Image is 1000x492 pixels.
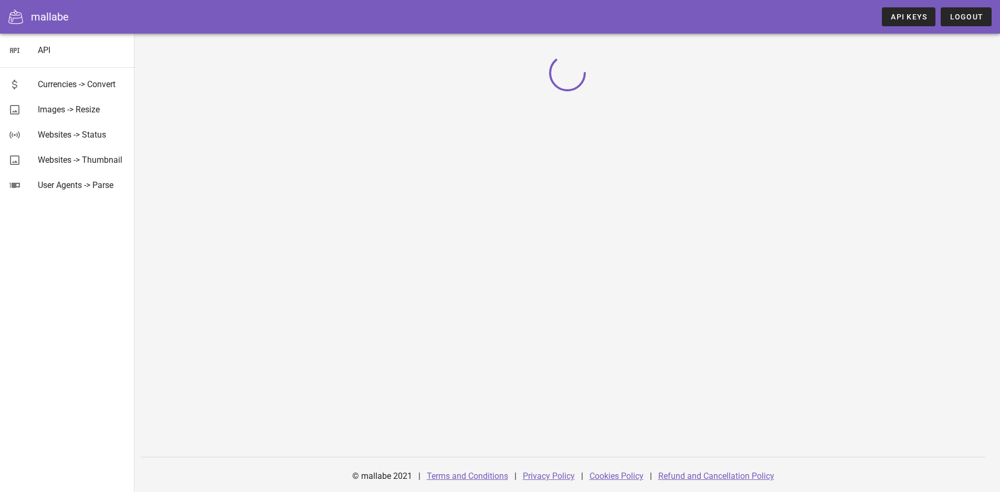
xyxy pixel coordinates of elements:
[418,464,420,489] div: |
[427,471,508,481] a: Terms and Conditions
[949,13,983,21] span: Logout
[346,464,418,489] div: © mallabe 2021
[38,130,126,140] div: Websites -> Status
[890,13,927,21] span: API Keys
[38,79,126,89] div: Currencies -> Convert
[650,464,652,489] div: |
[38,155,126,165] div: Websites -> Thumbnail
[38,180,126,190] div: User Agents -> Parse
[941,7,992,26] button: Logout
[523,471,575,481] a: Privacy Policy
[38,104,126,114] div: Images -> Resize
[38,45,126,55] div: API
[31,9,69,25] div: mallabe
[658,471,774,481] a: Refund and Cancellation Policy
[581,464,583,489] div: |
[590,471,644,481] a: Cookies Policy
[514,464,517,489] div: |
[882,7,935,26] a: API Keys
